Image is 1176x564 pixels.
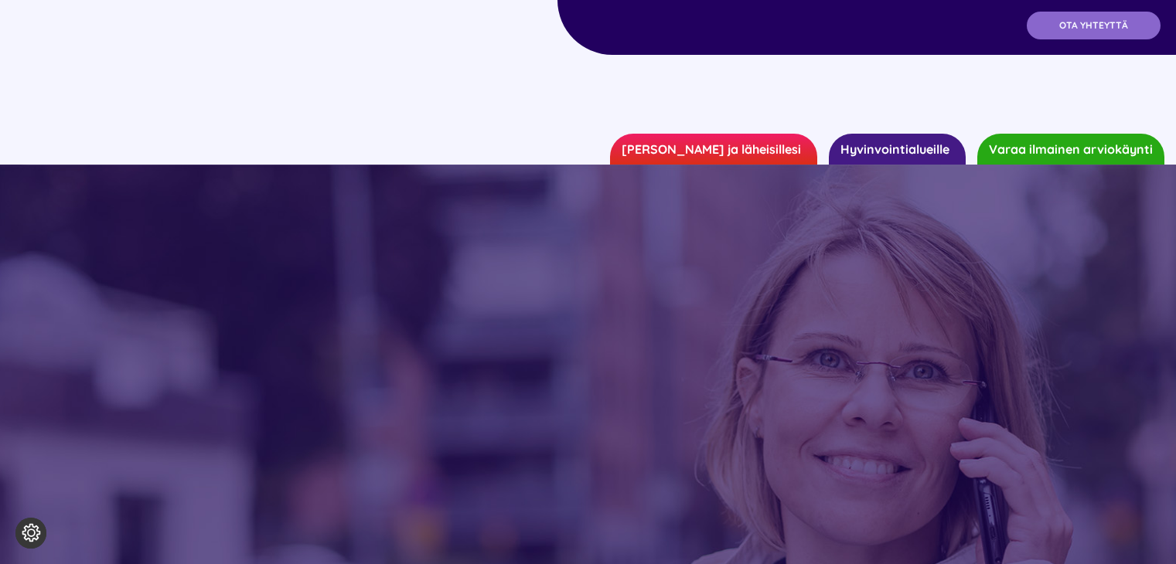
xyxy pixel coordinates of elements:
span: OTA YHTEYTTÄ [1059,20,1128,31]
a: OTA YHTEYTTÄ [1027,12,1161,39]
a: Hyvinvointialueille [829,134,966,165]
button: Evästeasetukset [15,518,46,549]
a: [PERSON_NAME] ja läheisillesi [610,134,817,165]
a: Varaa ilmainen arviokäynti [977,134,1164,165]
